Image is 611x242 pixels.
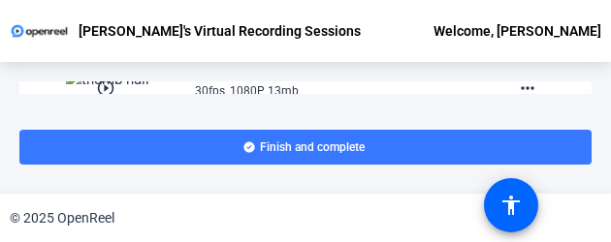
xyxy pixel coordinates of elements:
[19,130,592,165] button: Finish and complete
[79,19,361,43] p: [PERSON_NAME]'s Virtual Recording Sessions
[260,139,365,155] span: Finish and complete
[66,69,149,107] img: thumb-nail
[516,76,539,100] mat-icon: more_horiz
[195,82,466,100] div: 30fps, 1080P, 13mb
[10,208,114,228] div: © 2025 OpenReel
[434,19,601,43] div: Welcome, [PERSON_NAME]
[499,194,523,217] mat-icon: accessibility
[10,21,69,41] img: OpenReel logo
[96,78,119,98] mat-icon: play_circle_outline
